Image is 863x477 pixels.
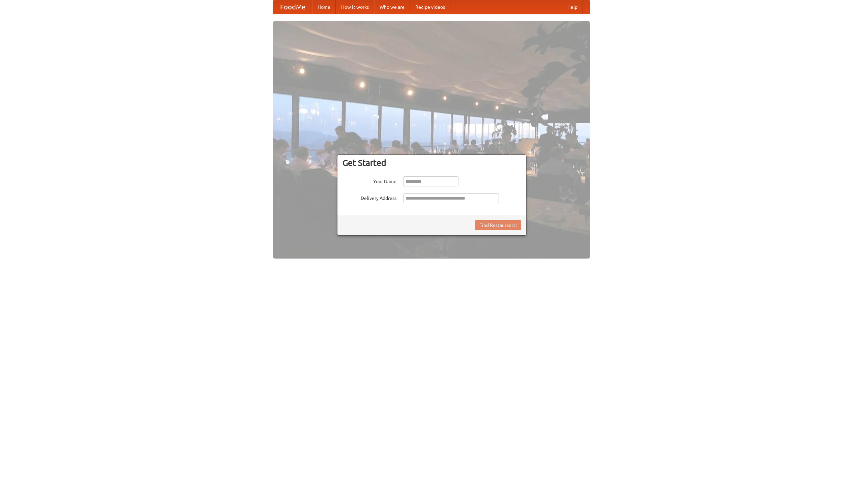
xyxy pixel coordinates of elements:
label: Delivery Address [343,193,396,202]
a: FoodMe [273,0,312,14]
a: How it works [336,0,374,14]
button: Find Restaurants! [475,220,521,230]
h3: Get Started [343,158,521,168]
a: Recipe videos [410,0,450,14]
a: Who we are [374,0,410,14]
a: Help [562,0,583,14]
a: Home [312,0,336,14]
label: Your Name [343,176,396,185]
